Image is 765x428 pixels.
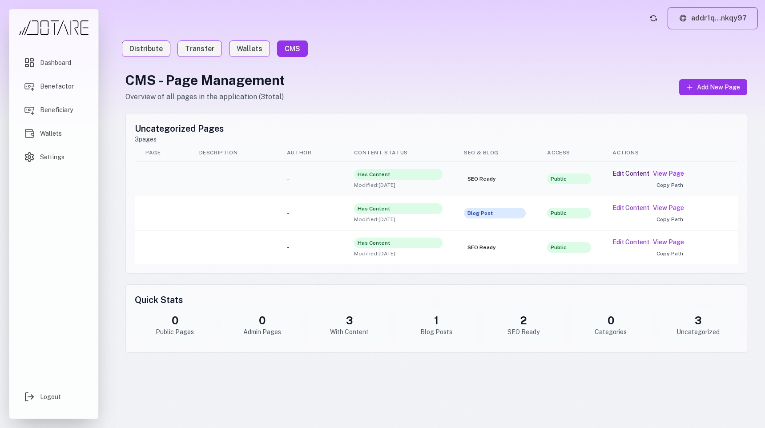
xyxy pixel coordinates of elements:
th: Author [276,144,344,162]
span: Modified: [DATE] [354,216,443,223]
span: Settings [40,153,64,162]
a: View Page [653,238,684,246]
div: 0 [578,313,644,327]
img: Beneficiary [24,105,35,115]
h2: Uncategorized Pages [135,122,738,135]
a: View Page [653,203,684,212]
div: 0 [142,313,208,327]
img: Benefactor [24,81,35,92]
div: - [287,243,333,252]
img: Dotare Logo [18,20,89,36]
a: Distribute [122,40,170,57]
button: Copy Path [612,216,727,223]
button: Edit Content [612,238,649,246]
th: Access [536,144,601,162]
button: Add New Page [679,79,747,95]
h2: Quick Stats [135,294,738,306]
th: SEO & Blog [453,144,536,162]
button: Edit Content [612,169,649,178]
span: Blog Post [464,208,526,218]
div: Uncategorized [665,327,731,336]
span: Has Content [354,169,443,180]
div: 1 [403,313,469,327]
span: Public [547,208,591,218]
th: Actions [602,144,738,162]
div: Admin Pages [229,327,295,336]
img: Lace logo [679,14,688,23]
p: 3 pages [135,135,738,144]
div: Blog Posts [403,327,469,336]
a: Wallets [229,40,270,57]
div: SEO Ready [491,327,556,336]
span: Public [547,242,591,253]
a: CMS [277,40,308,57]
div: 3 [665,313,731,327]
a: View Page [653,169,684,178]
button: Refresh account status [646,11,660,25]
img: Wallets [24,128,35,139]
span: SEO Ready [464,242,526,253]
span: Modified: [DATE] [354,250,443,257]
span: Beneficiary [40,105,73,114]
div: With Content [316,327,382,336]
a: Transfer [177,40,222,57]
span: Has Content [354,203,443,214]
span: Has Content [354,238,443,248]
h1: CMS - Page Management [125,72,285,88]
span: Modified: [DATE] [354,182,443,189]
div: Categories [578,327,644,336]
p: Overview of all pages in the application ( 3 total) [125,92,285,102]
div: - [287,174,333,183]
div: Public Pages [142,327,208,336]
div: 3 [316,313,382,327]
th: Description [189,144,276,162]
div: 2 [491,313,556,327]
div: - [287,209,333,218]
button: Copy Path [612,182,727,189]
span: Dashboard [40,58,71,67]
span: Wallets [40,129,62,138]
span: Logout [40,392,61,401]
span: Add New Page [697,83,740,92]
span: SEO Ready [464,174,526,184]
button: addr1q...nkqy97 [668,7,758,29]
th: Content Status [343,144,453,162]
div: 0 [229,313,295,327]
span: Benefactor [40,82,74,91]
th: Page [135,144,189,162]
span: Public [547,174,591,184]
button: Copy Path [612,250,727,257]
button: Edit Content [612,203,649,212]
